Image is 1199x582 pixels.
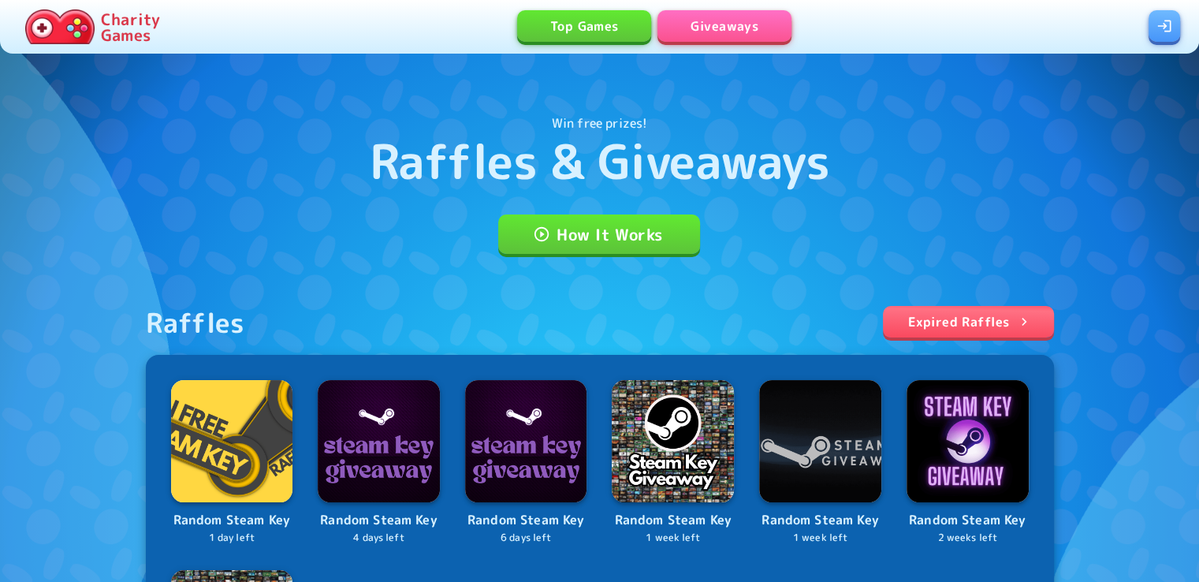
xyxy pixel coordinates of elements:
[25,9,95,44] img: Charity.Games
[907,531,1029,546] p: 2 weeks left
[517,10,651,42] a: Top Games
[907,380,1029,502] img: Logo
[657,10,791,42] a: Giveaways
[759,510,881,531] p: Random Steam Key
[907,380,1029,545] a: LogoRandom Steam Key2 weeks left
[465,531,587,546] p: 6 days left
[759,380,881,502] img: Logo
[612,380,734,545] a: LogoRandom Steam Key1 week left
[612,380,734,502] img: Logo
[498,215,700,254] a: How It Works
[101,11,160,43] p: Charity Games
[612,531,734,546] p: 1 week left
[171,510,293,531] p: Random Steam Key
[318,531,440,546] p: 4 days left
[465,380,587,545] a: LogoRandom Steam Key6 days left
[612,510,734,531] p: Random Steam Key
[171,380,293,545] a: LogoRandom Steam Key1 day left
[465,510,587,531] p: Random Steam Key
[19,6,166,47] a: Charity Games
[465,380,587,502] img: Logo
[759,531,881,546] p: 1 week left
[552,114,647,132] p: Win free prizes!
[883,306,1054,338] a: Expired Raffles
[318,510,440,531] p: Random Steam Key
[171,531,293,546] p: 1 day left
[370,132,830,189] h1: Raffles & Giveaways
[318,380,440,502] img: Logo
[171,380,293,502] img: Logo
[146,306,245,339] div: Raffles
[907,510,1029,531] p: Random Steam Key
[759,380,881,545] a: LogoRandom Steam Key1 week left
[318,380,440,545] a: LogoRandom Steam Key4 days left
